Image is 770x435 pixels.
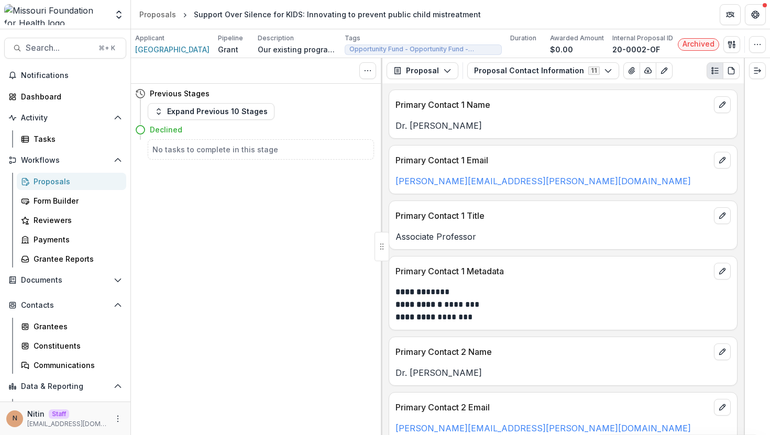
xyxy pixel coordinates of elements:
[723,62,740,79] button: PDF view
[4,378,126,395] button: Open Data & Reporting
[745,4,766,25] button: Get Help
[359,62,376,79] button: Toggle View Cancelled Tasks
[4,4,107,25] img: Missouri Foundation for Health logo
[395,230,731,243] p: Associate Professor
[27,419,107,429] p: [EMAIL_ADDRESS][DOMAIN_NAME]
[623,62,640,79] button: View Attached Files
[349,46,497,53] span: Opportunity Fund - Opportunity Fund - Grants/Contracts
[345,34,360,43] p: Tags
[139,9,176,20] div: Proposals
[720,4,741,25] button: Partners
[395,366,731,379] p: Dr. [PERSON_NAME]
[395,423,691,433] a: [PERSON_NAME][EMAIL_ADDRESS][PERSON_NAME][DOMAIN_NAME]
[612,34,673,43] p: Internal Proposal ID
[21,382,109,391] span: Data & Reporting
[135,7,485,22] nav: breadcrumb
[34,215,118,226] div: Reviewers
[550,44,573,55] p: $0.00
[17,356,126,374] a: Communications
[4,109,126,126] button: Open Activity
[395,176,691,186] a: [PERSON_NAME][EMAIL_ADDRESS][PERSON_NAME][DOMAIN_NAME]
[17,399,126,416] a: Dashboard
[34,321,118,332] div: Grantees
[395,345,710,358] p: Primary Contact 2 Name
[148,103,274,120] button: Expand Previous 10 Stages
[656,62,673,79] button: Edit as form
[714,263,731,280] button: edit
[152,144,369,155] h5: No tasks to complete in this stage
[34,360,118,371] div: Communications
[258,44,336,55] p: Our existing program, Support Over Silence for KIDS, promotes strength-based, supportive behavior...
[395,265,710,277] p: Primary Contact 1 Metadata
[17,337,126,354] a: Constituents
[683,40,714,49] span: Archived
[27,408,45,419] p: Nitin
[395,401,710,414] p: Primary Contact 2 Email
[714,152,731,169] button: edit
[34,195,118,206] div: Form Builder
[258,34,294,43] p: Description
[49,409,69,419] p: Staff
[218,44,238,55] p: Grant
[17,192,126,209] a: Form Builder
[395,98,710,111] p: Primary Contact 1 Name
[21,114,109,122] span: Activity
[714,343,731,360] button: edit
[21,71,122,80] span: Notifications
[150,88,210,99] h4: Previous Stages
[218,34,243,43] p: Pipeline
[26,43,92,53] span: Search...
[4,38,126,59] button: Search...
[96,42,117,54] div: ⌘ + K
[4,152,126,169] button: Open Workflows
[4,67,126,84] button: Notifications
[714,207,731,224] button: edit
[387,62,458,79] button: Proposal
[135,7,180,22] a: Proposals
[395,154,710,166] p: Primary Contact 1 Email
[135,44,210,55] a: [GEOGRAPHIC_DATA]
[194,9,481,20] div: Support Over Silence for KIDS: Innovating to prevent public child mistreatment
[714,399,731,416] button: edit
[34,133,118,144] div: Tasks
[395,209,710,222] p: Primary Contact 1 Title
[4,272,126,288] button: Open Documents
[112,4,126,25] button: Open entity switcher
[707,62,723,79] button: Plaintext view
[21,276,109,285] span: Documents
[17,318,126,335] a: Grantees
[395,119,731,132] p: Dr. [PERSON_NAME]
[34,253,118,264] div: Grantee Reports
[34,234,118,245] div: Payments
[510,34,536,43] p: Duration
[550,34,604,43] p: Awarded Amount
[34,340,118,351] div: Constituents
[13,415,17,422] div: Nitin
[4,88,126,105] a: Dashboard
[714,96,731,113] button: edit
[612,44,660,55] p: 20-0002-OF
[17,173,126,190] a: Proposals
[17,231,126,248] a: Payments
[17,130,126,148] a: Tasks
[21,91,118,102] div: Dashboard
[150,124,182,135] h4: Declined
[21,301,109,310] span: Contacts
[17,211,126,229] a: Reviewers
[4,297,126,314] button: Open Contacts
[17,250,126,267] a: Grantee Reports
[467,62,619,79] button: Proposal Contact Information11
[112,412,124,425] button: More
[21,156,109,165] span: Workflows
[34,176,118,187] div: Proposals
[135,34,164,43] p: Applicant
[749,62,766,79] button: Expand right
